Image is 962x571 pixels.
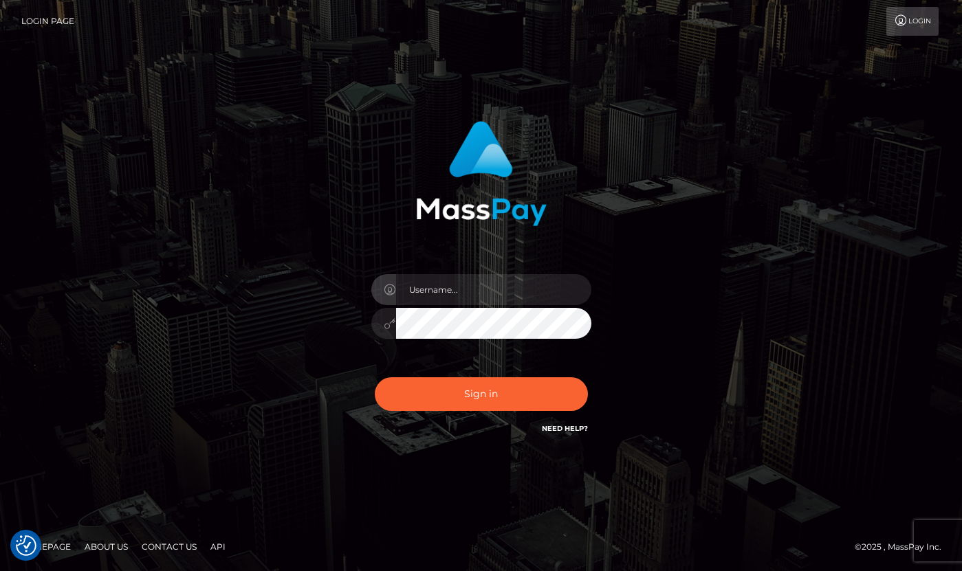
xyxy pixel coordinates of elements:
a: Login Page [21,7,74,36]
a: Contact Us [136,536,202,557]
img: Revisit consent button [16,535,36,556]
a: Homepage [15,536,76,557]
a: About Us [79,536,133,557]
div: © 2025 , MassPay Inc. [855,539,952,555]
img: MassPay Login [416,121,547,226]
a: Need Help? [542,424,588,433]
input: Username... [396,274,591,305]
button: Sign in [375,377,588,411]
a: API [205,536,231,557]
button: Consent Preferences [16,535,36,556]
a: Login [886,7,939,36]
